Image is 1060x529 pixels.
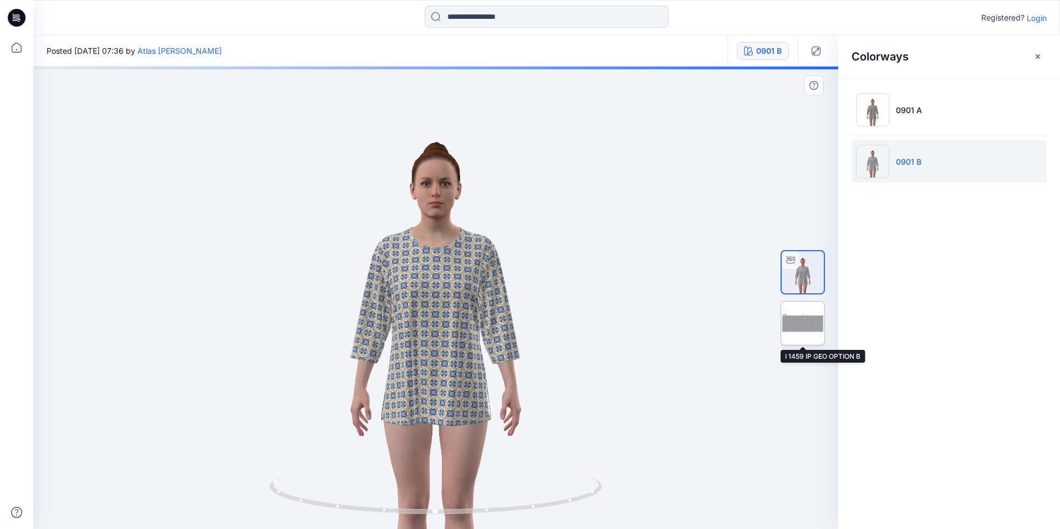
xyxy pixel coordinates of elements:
img: 0901 A [856,93,889,126]
p: Login [1027,12,1047,24]
p: Registered? [981,11,1025,24]
img: turntable-01-09-2025-05:41:13 [782,251,824,293]
img: 0901 B [856,145,889,178]
a: Atlas [PERSON_NAME] [137,46,222,55]
button: 0901 B [737,42,789,60]
p: 0901 A [896,104,922,116]
div: 0901 B [756,45,782,57]
img: I 1459 IP GEO OPTION B [781,302,824,345]
h2: Colorways [852,50,909,63]
p: 0901 B [896,156,921,167]
span: Posted [DATE] 07:36 by [47,45,222,57]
